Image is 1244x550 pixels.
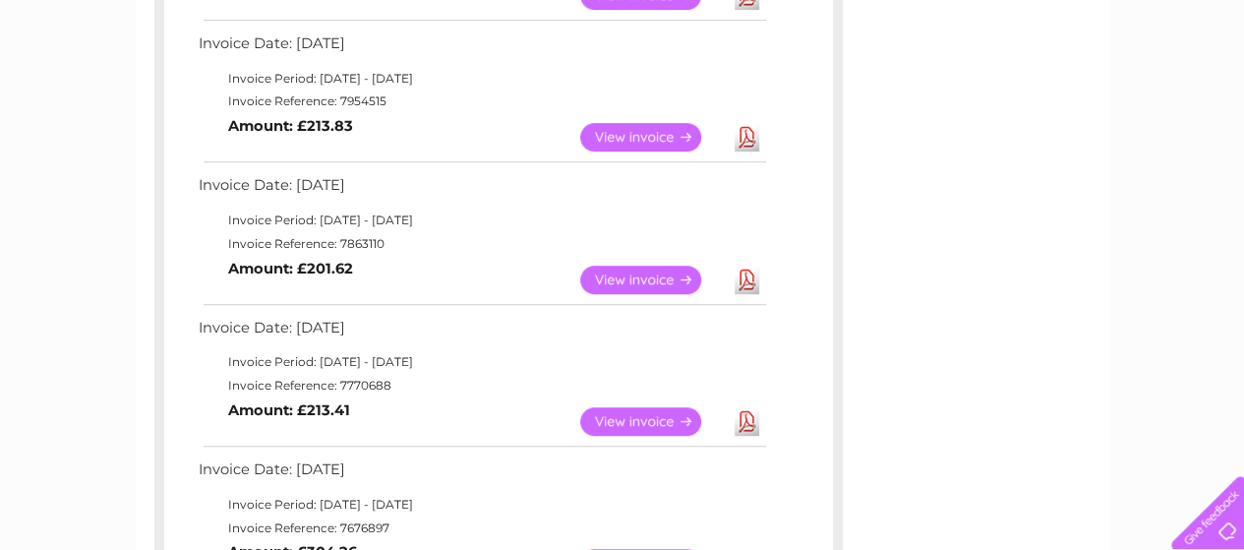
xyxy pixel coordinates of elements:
[228,117,353,135] b: Amount: £213.83
[735,123,759,152] a: Download
[1002,84,1061,98] a: Telecoms
[194,90,769,113] td: Invoice Reference: 7954515
[43,51,144,111] img: logo.png
[1113,84,1161,98] a: Contact
[580,266,725,294] a: View
[194,315,769,351] td: Invoice Date: [DATE]
[1073,84,1101,98] a: Blog
[194,374,769,397] td: Invoice Reference: 7770688
[194,232,769,256] td: Invoice Reference: 7863110
[580,123,725,152] a: View
[873,10,1009,34] a: 0333 014 3131
[194,493,769,517] td: Invoice Period: [DATE] - [DATE]
[194,67,769,91] td: Invoice Period: [DATE] - [DATE]
[228,401,350,419] b: Amount: £213.41
[1179,84,1225,98] a: Log out
[194,172,769,209] td: Invoice Date: [DATE]
[194,457,769,493] td: Invoice Date: [DATE]
[194,350,769,374] td: Invoice Period: [DATE] - [DATE]
[158,11,1088,95] div: Clear Business is a trading name of Verastar Limited (registered in [GEOGRAPHIC_DATA] No. 3667643...
[735,266,759,294] a: Download
[735,407,759,436] a: Download
[228,260,353,277] b: Amount: £201.62
[580,407,725,436] a: View
[194,517,769,540] td: Invoice Reference: 7676897
[898,84,935,98] a: Water
[194,31,769,67] td: Invoice Date: [DATE]
[947,84,990,98] a: Energy
[194,209,769,232] td: Invoice Period: [DATE] - [DATE]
